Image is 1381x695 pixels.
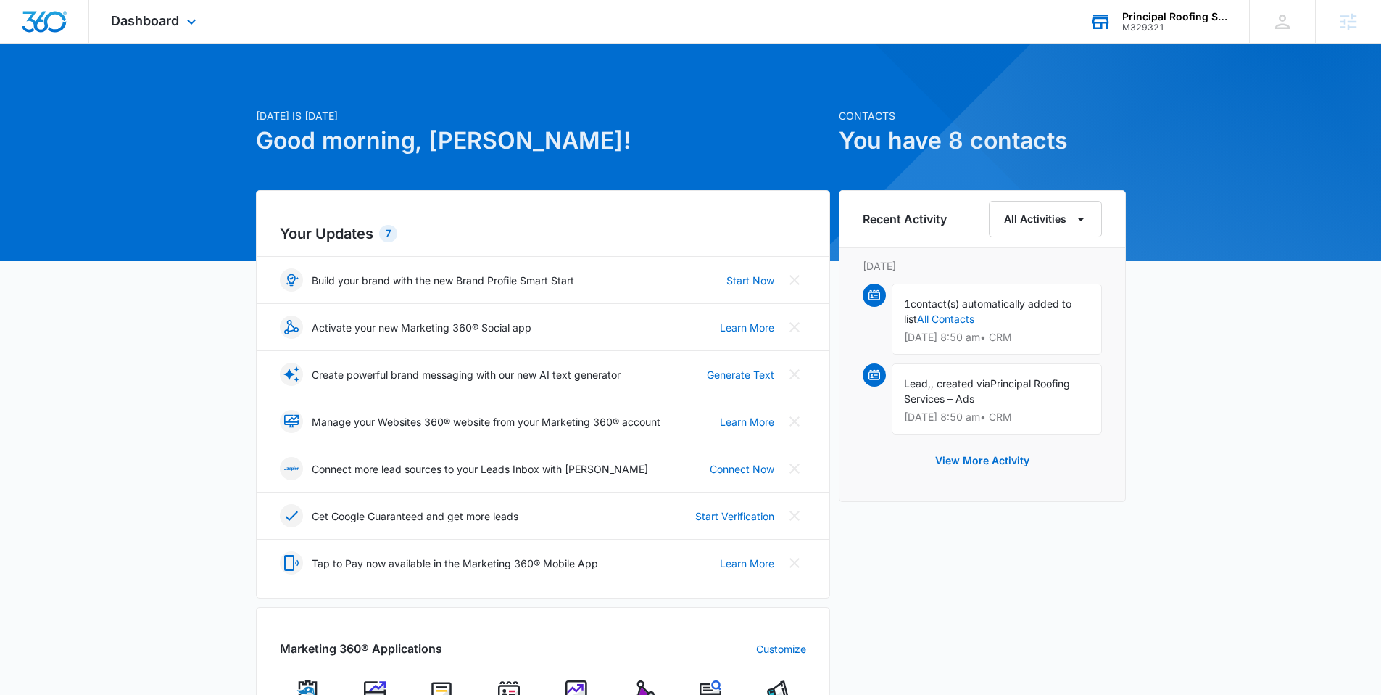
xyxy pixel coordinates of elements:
[695,509,774,524] a: Start Verification
[312,461,648,477] p: Connect more lead sources to your Leads Inbox with [PERSON_NAME]
[839,123,1126,158] h1: You have 8 contacts
[904,297,911,310] span: 1
[720,556,774,571] a: Learn More
[1122,11,1228,22] div: account name
[1122,22,1228,33] div: account id
[710,461,774,477] a: Connect Now
[280,640,442,657] h2: Marketing 360® Applications
[783,268,806,292] button: Close
[917,313,974,325] a: All Contacts
[312,414,660,429] p: Manage your Websites 360® website from your Marketing 360® account
[783,316,806,339] button: Close
[783,551,806,575] button: Close
[931,377,990,390] span: , created via
[783,457,806,480] button: Close
[256,123,830,158] h1: Good morning, [PERSON_NAME]!
[783,363,806,386] button: Close
[783,410,806,433] button: Close
[904,412,1090,422] p: [DATE] 8:50 am • CRM
[312,367,621,382] p: Create powerful brand messaging with our new AI text generator
[863,210,947,228] h6: Recent Activity
[707,367,774,382] a: Generate Text
[839,108,1126,123] p: Contacts
[726,273,774,288] a: Start Now
[756,641,806,657] a: Customize
[312,320,531,335] p: Activate your new Marketing 360® Social app
[111,13,179,28] span: Dashboard
[904,377,931,390] span: Lead,
[863,258,1102,274] p: [DATE]
[904,297,1071,325] span: contact(s) automatically added to list
[312,509,518,524] p: Get Google Guaranteed and get more leads
[312,273,574,288] p: Build your brand with the new Brand Profile Smart Start
[280,223,806,244] h2: Your Updates
[379,225,397,242] div: 7
[921,443,1044,478] button: View More Activity
[312,556,598,571] p: Tap to Pay now available in the Marketing 360® Mobile App
[989,201,1102,237] button: All Activities
[783,504,806,527] button: Close
[720,320,774,335] a: Learn More
[256,108,830,123] p: [DATE] is [DATE]
[904,332,1090,342] p: [DATE] 8:50 am • CRM
[720,414,774,429] a: Learn More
